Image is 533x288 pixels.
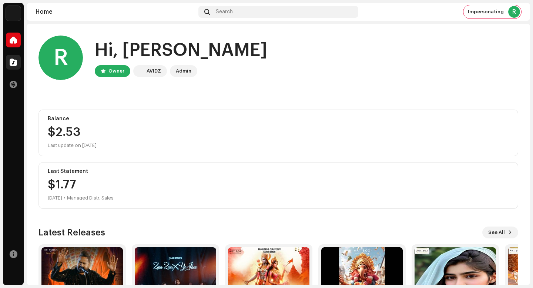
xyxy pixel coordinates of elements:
span: Impersonating [468,9,504,15]
div: Last Statement [48,168,509,174]
div: R [38,36,83,80]
span: See All [488,225,505,240]
div: [DATE] [48,194,62,202]
h3: Latest Releases [38,227,105,238]
div: R [508,6,520,18]
span: Search [216,9,233,15]
div: Owner [108,67,124,76]
div: • [64,194,66,202]
img: 10d72f0b-d06a-424f-aeaa-9c9f537e57b6 [135,67,144,76]
div: Managed Distr. Sales [67,194,114,202]
div: Admin [176,67,191,76]
div: Hi, [PERSON_NAME] [95,38,267,62]
button: See All [482,227,518,238]
div: Balance [48,116,509,122]
re-o-card-value: Balance [38,110,518,156]
img: 10d72f0b-d06a-424f-aeaa-9c9f537e57b6 [6,6,21,21]
div: AVIDZ [147,67,161,76]
div: Last update on [DATE] [48,141,509,150]
re-o-card-value: Last Statement [38,162,518,209]
div: Home [36,9,195,15]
